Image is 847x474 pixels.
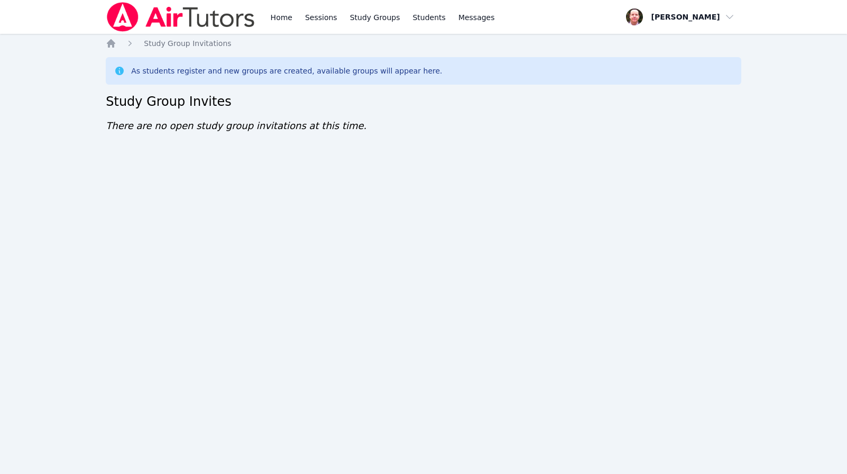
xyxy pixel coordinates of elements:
[458,12,495,23] span: Messages
[106,2,255,32] img: Air Tutors
[106,93,741,110] h2: Study Group Invites
[106,38,741,49] nav: Breadcrumb
[131,66,442,76] div: As students register and new groups are created, available groups will appear here.
[144,38,231,49] a: Study Group Invitations
[144,39,231,48] span: Study Group Invitations
[106,120,366,131] span: There are no open study group invitations at this time.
